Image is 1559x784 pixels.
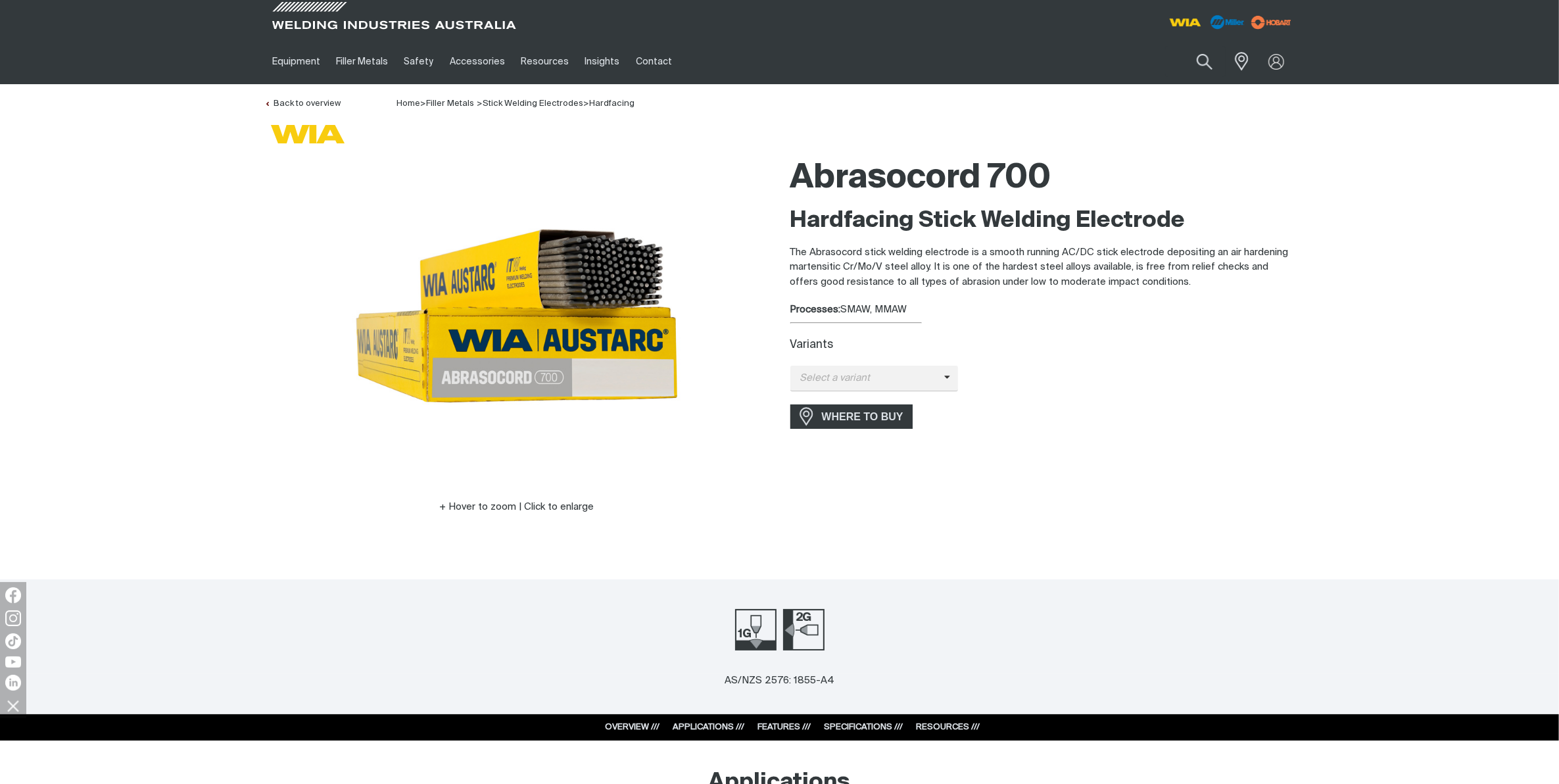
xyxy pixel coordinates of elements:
a: Equipment [264,39,328,84]
label: Variants [790,339,834,351]
nav: Main [264,39,1038,84]
a: APPLICATIONS /// [673,723,745,731]
img: hide socials [2,695,24,717]
a: Accessories [442,39,513,84]
a: Home [396,98,420,108]
a: WHERE TO BUY [790,404,913,429]
span: Home [396,99,420,108]
div: AS/NZS 2576: 1855-A4 [725,674,834,689]
a: RESOURCES /// [917,723,980,731]
img: Instagram [5,610,21,626]
span: > [477,99,483,108]
strong: Processes: [790,305,841,314]
img: YouTube [5,656,21,668]
img: LinkedIn [5,675,21,691]
p: The Abrasocord stick welding electrode is a smooth running AC/DC stick electrode depositing an ai... [790,245,1295,290]
span: WHERE TO BUY [813,406,912,428]
button: Hover to zoom | Click to enlarge [431,499,602,515]
a: OVERVIEW /// [606,723,660,731]
a: Safety [396,39,441,84]
img: miller [1247,12,1295,32]
div: SMAW, MMAW [790,303,1295,318]
img: Welding Position 1G [735,609,777,650]
a: Insights [577,39,627,84]
span: Select a variant [790,371,944,386]
a: FEATURES /// [758,723,811,731]
span: > [420,99,426,108]
a: Hardfacing [589,99,635,108]
img: Facebook [5,587,21,603]
img: TikTok [5,633,21,649]
a: Contact [628,39,680,84]
a: Back to overview [264,99,341,108]
h2: Hardfacing Stick Welding Electrode [790,207,1295,235]
img: Abrasocord 700 [352,151,681,479]
h1: Abrasocord 700 [790,157,1295,200]
a: Stick Welding Electrodes [483,99,583,108]
a: Resources [513,39,577,84]
a: Filler Metals [426,99,474,108]
a: SPECIFICATIONS /// [825,723,903,731]
span: > [583,99,589,108]
a: Filler Metals [328,39,396,84]
input: Product name or item number... [1165,46,1226,77]
img: Welding Position 2G [783,609,825,650]
button: Search products [1182,46,1227,77]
